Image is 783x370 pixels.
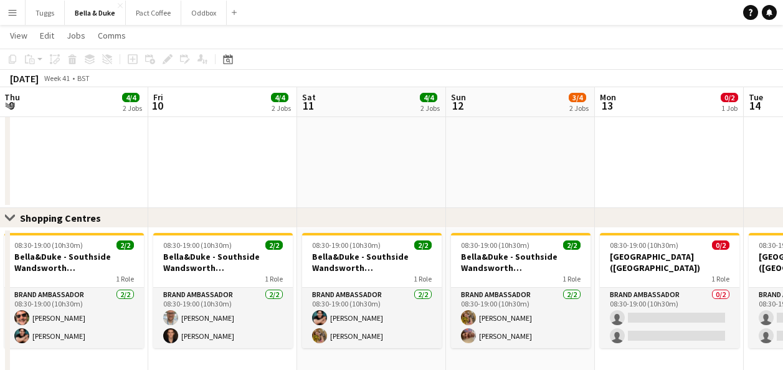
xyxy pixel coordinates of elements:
div: 2 Jobs [272,103,291,113]
span: View [10,30,27,41]
span: Sat [302,92,316,103]
span: Thu [4,92,20,103]
span: 13 [598,98,616,113]
span: 1 Role [116,274,134,283]
span: 9 [2,98,20,113]
button: Oddbox [181,1,227,25]
span: 08:30-19:00 (10h30m) [610,240,678,250]
a: Edit [35,27,59,44]
a: Jobs [62,27,90,44]
span: 1 Role [414,274,432,283]
span: 11 [300,98,316,113]
app-card-role: Brand Ambassador2/208:30-19:00 (10h30m)[PERSON_NAME][PERSON_NAME] [153,288,293,348]
span: Edit [40,30,54,41]
h3: Bella&Duke - Southside Wandsworth ([GEOGRAPHIC_DATA]) [4,251,144,273]
a: Comms [93,27,131,44]
span: 4/4 [271,93,288,102]
app-card-role: Brand Ambassador0/208:30-19:00 (10h30m) [600,288,739,348]
button: Bella & Duke [65,1,126,25]
span: 12 [449,98,466,113]
span: 10 [151,98,163,113]
span: 3/4 [569,93,586,102]
span: 0/2 [712,240,729,250]
span: 08:30-19:00 (10h30m) [312,240,381,250]
span: Mon [600,92,616,103]
div: 2 Jobs [569,103,589,113]
app-card-role: Brand Ambassador2/208:30-19:00 (10h30m)[PERSON_NAME][PERSON_NAME] [451,288,591,348]
span: 2/2 [265,240,283,250]
button: Pact Coffee [126,1,181,25]
span: 2/2 [563,240,581,250]
a: View [5,27,32,44]
app-card-role: Brand Ambassador2/208:30-19:00 (10h30m)[PERSON_NAME][PERSON_NAME] [4,288,144,348]
app-card-role: Brand Ambassador2/208:30-19:00 (10h30m)[PERSON_NAME][PERSON_NAME] [302,288,442,348]
app-job-card: 08:30-19:00 (10h30m)2/2Bella&Duke - Southside Wandsworth ([GEOGRAPHIC_DATA])1 RoleBrand Ambassado... [451,233,591,348]
span: Tue [749,92,763,103]
span: 4/4 [122,93,140,102]
span: Week 41 [41,74,72,83]
button: Tuggs [26,1,65,25]
app-job-card: 08:30-19:00 (10h30m)2/2Bella&Duke - Southside Wandsworth ([GEOGRAPHIC_DATA])1 RoleBrand Ambassado... [4,233,144,348]
span: 0/2 [721,93,738,102]
app-job-card: 08:30-19:00 (10h30m)2/2Bella&Duke - Southside Wandsworth ([GEOGRAPHIC_DATA])1 RoleBrand Ambassado... [302,233,442,348]
h3: Bella&Duke - Southside Wandsworth ([GEOGRAPHIC_DATA]) [302,251,442,273]
span: 1 Role [711,274,729,283]
span: 1 Role [562,274,581,283]
span: 2/2 [414,240,432,250]
span: 08:30-19:00 (10h30m) [163,240,232,250]
app-job-card: 08:30-19:00 (10h30m)0/2[GEOGRAPHIC_DATA] ([GEOGRAPHIC_DATA])1 RoleBrand Ambassador0/208:30-19:00 ... [600,233,739,348]
div: 2 Jobs [420,103,440,113]
span: Jobs [67,30,85,41]
span: 14 [747,98,763,113]
app-job-card: 08:30-19:00 (10h30m)2/2Bella&Duke - Southside Wandsworth ([GEOGRAPHIC_DATA])1 RoleBrand Ambassado... [153,233,293,348]
div: Shopping Centres [20,212,111,224]
span: Comms [98,30,126,41]
span: Fri [153,92,163,103]
span: 4/4 [420,93,437,102]
span: 08:30-19:00 (10h30m) [14,240,83,250]
h3: Bella&Duke - Southside Wandsworth ([GEOGRAPHIC_DATA]) [451,251,591,273]
span: 1 Role [265,274,283,283]
div: [DATE] [10,72,39,85]
div: 2 Jobs [123,103,142,113]
div: BST [77,74,90,83]
h3: Bella&Duke - Southside Wandsworth ([GEOGRAPHIC_DATA]) [153,251,293,273]
span: 08:30-19:00 (10h30m) [461,240,529,250]
h3: [GEOGRAPHIC_DATA] ([GEOGRAPHIC_DATA]) [600,251,739,273]
div: 1 Job [721,103,738,113]
span: Sun [451,92,466,103]
span: 2/2 [116,240,134,250]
